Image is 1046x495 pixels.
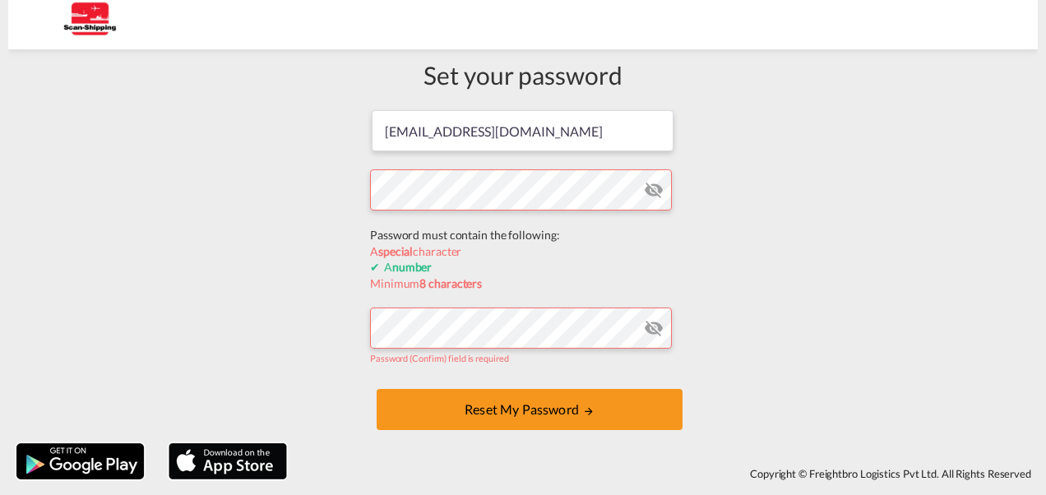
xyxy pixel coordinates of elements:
[167,442,289,481] img: apple.png
[295,460,1038,488] div: Copyright © Freightbro Logistics Pvt Ltd. All Rights Reserved
[370,275,676,292] div: Minimum
[370,259,676,275] div: A
[370,243,676,260] div: A character
[392,260,432,274] b: number
[377,389,683,430] button: UPDATE MY PASSWORD
[378,244,413,258] b: special
[372,110,673,151] input: Email address
[15,442,146,481] img: google.png
[370,227,676,243] div: Password must contain the following:
[419,276,482,290] b: 8 characters
[644,318,664,338] md-icon: icon-eye-off
[370,353,508,363] span: Password (Confirm) field is required
[644,180,664,200] md-icon: icon-eye-off
[370,58,676,92] div: Set your password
